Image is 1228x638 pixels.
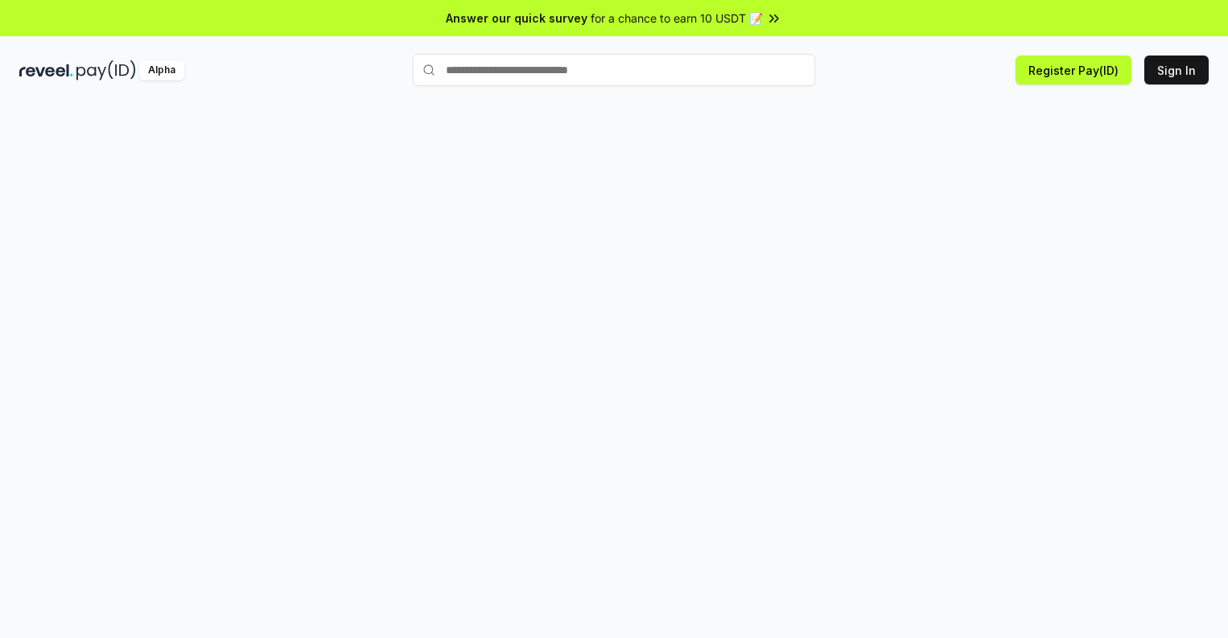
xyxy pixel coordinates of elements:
[1016,56,1131,84] button: Register Pay(ID)
[1144,56,1209,84] button: Sign In
[19,60,73,80] img: reveel_dark
[76,60,136,80] img: pay_id
[591,10,763,27] span: for a chance to earn 10 USDT 📝
[139,60,184,80] div: Alpha
[446,10,587,27] span: Answer our quick survey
